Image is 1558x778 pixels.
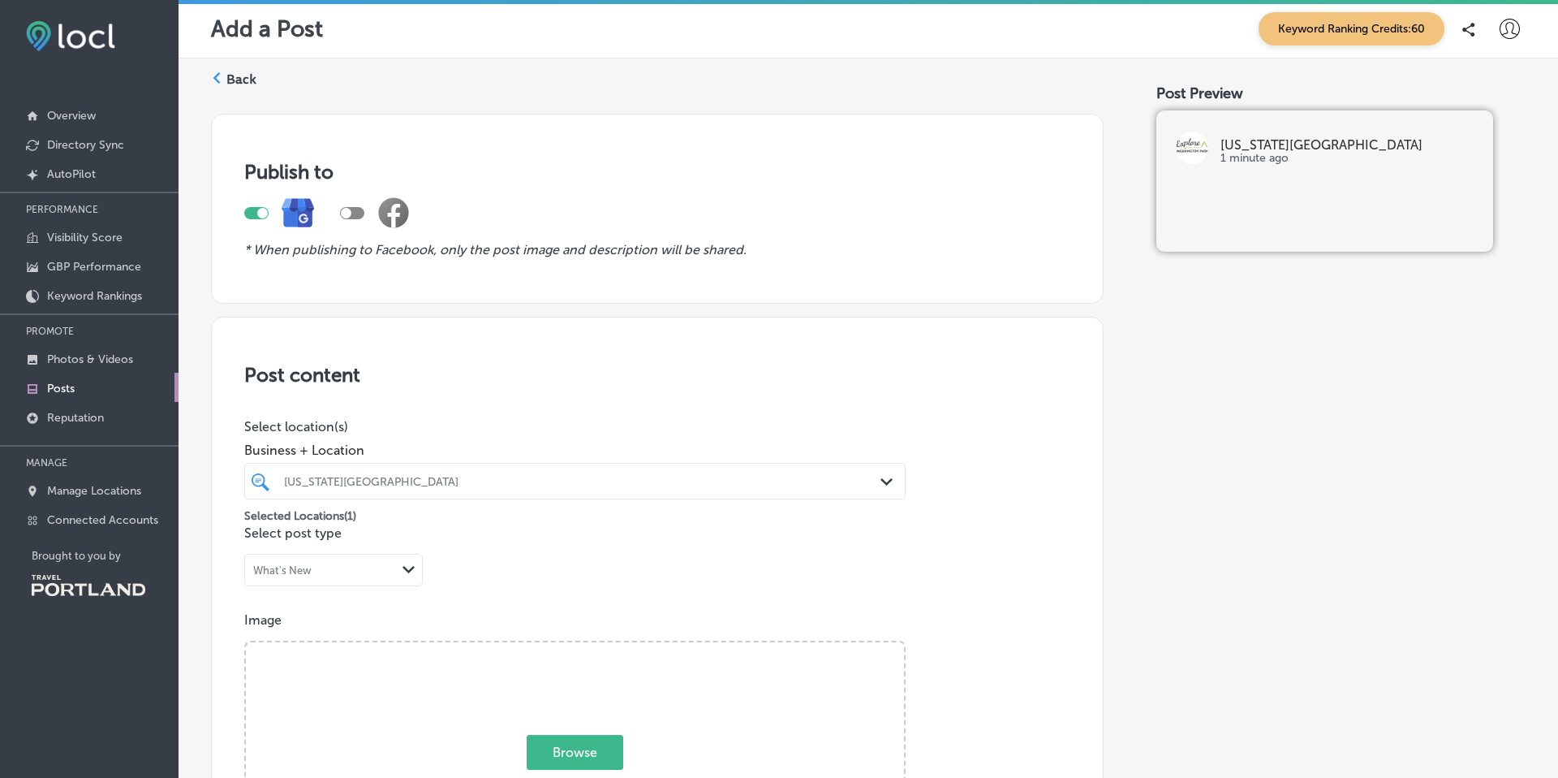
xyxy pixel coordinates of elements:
img: fda3e92497d09a02dc62c9cd864e3231.png [26,21,115,51]
div: What's New [253,564,312,577]
p: Select post type [244,525,1070,541]
p: Select location(s) [244,419,906,434]
p: Keyword Rankings [47,289,142,303]
div: Post Preview [1156,84,1526,102]
div: [US_STATE][GEOGRAPHIC_DATA] [284,474,882,488]
p: Overview [47,109,96,123]
span: Business + Location [244,443,906,458]
p: Connected Accounts [47,513,158,527]
p: Manage Locations [47,484,141,498]
img: logo [1176,132,1208,164]
p: [US_STATE][GEOGRAPHIC_DATA] [1220,139,1474,152]
i: * When publishing to Facebook, only the post image and description will be shared. [244,242,747,257]
p: Visibility Score [47,231,123,244]
p: Photos & Videos [47,352,133,366]
h3: Publish to [244,160,1070,184]
p: Add a Post [211,15,323,42]
p: GBP Performance [47,260,141,274]
p: 1 minute ago [1220,152,1474,165]
p: Image [244,612,1070,628]
p: AutoPilot [47,167,96,181]
p: Selected Locations ( 1 ) [244,503,356,523]
p: Directory Sync [47,138,124,152]
img: Travel Portland [32,575,145,596]
span: Keyword Ranking Credits: 60 [1259,12,1444,45]
label: Back [226,71,256,89]
h3: Post content [244,363,1070,387]
p: Reputation [47,411,104,425]
p: Posts [47,382,75,395]
p: Brought to you by [32,550,179,562]
span: Browse [527,735,623,770]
